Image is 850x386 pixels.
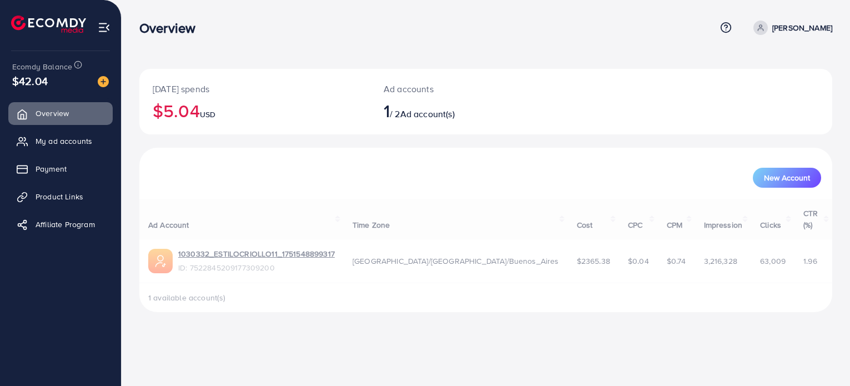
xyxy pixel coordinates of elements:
a: Overview [8,102,113,124]
span: $42.04 [12,73,48,89]
a: Affiliate Program [8,213,113,235]
h3: Overview [139,20,204,36]
h2: $5.04 [153,100,357,121]
span: My ad accounts [36,136,92,147]
span: Affiliate Program [36,219,95,230]
h2: / 2 [384,100,530,121]
span: Ad account(s) [400,108,455,120]
img: menu [98,21,110,34]
a: [PERSON_NAME] [749,21,832,35]
p: [DATE] spends [153,82,357,96]
span: Product Links [36,191,83,202]
span: New Account [764,174,810,182]
a: My ad accounts [8,130,113,152]
a: Product Links [8,186,113,208]
iframe: Chat [803,336,842,378]
span: Overview [36,108,69,119]
p: [PERSON_NAME] [772,21,832,34]
a: Payment [8,158,113,180]
img: image [98,76,109,87]
img: logo [11,16,86,33]
span: 1 [384,98,390,123]
span: USD [200,109,215,120]
span: Payment [36,163,67,174]
button: New Account [753,168,821,188]
p: Ad accounts [384,82,530,96]
span: Ecomdy Balance [12,61,72,72]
